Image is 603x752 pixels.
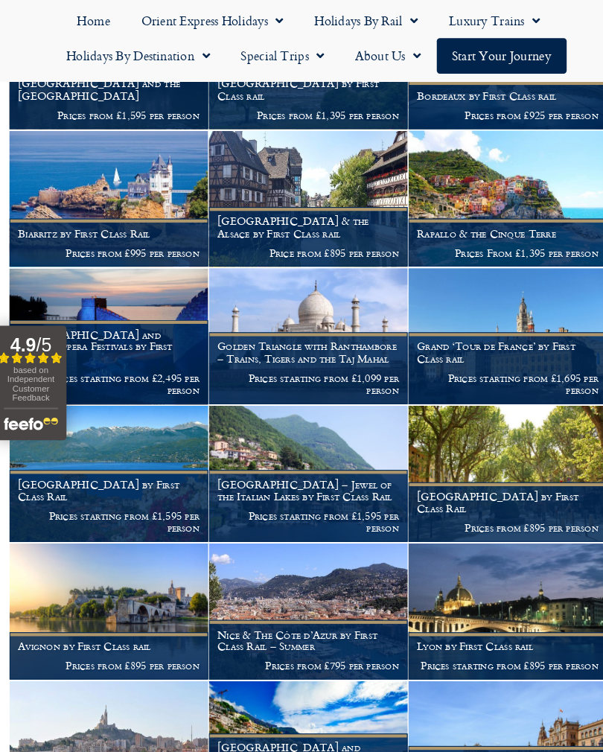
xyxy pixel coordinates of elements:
p: Prices from £895 per person [22,640,197,652]
p: Prices From £1,395 per person [406,243,581,255]
h1: Golden Triangle with Ranthambore – Trains, Tigers and the Taj Mahal [214,333,389,357]
a: Golden Triangle with Ranthambore – Trains, Tigers and the Taj Mahal Prices starting from £1,099 p... [205,264,398,395]
p: Prices from £1,595 per person [22,110,197,122]
h1: Nice & The Côte d’Azur by First Class Rail – Summer [214,611,389,634]
a: Grand ‘Tour de France’ by First Class rail Prices starting from £1,695 per person [398,264,590,395]
a: Special Trips [222,42,332,76]
p: Prices from £925 per person [406,110,581,122]
h1: [GEOGRAPHIC_DATA] and Verona Opera Festivals by First Class rail [22,322,197,357]
a: Start your Journey [425,42,550,76]
a: [GEOGRAPHIC_DATA] by First Class Rail Prices starting from £1,595 per person [13,396,205,528]
img: Italy by rail - Cinque Terre [398,131,589,262]
p: Prices from £895 per person [406,508,581,520]
a: Holidays by Rail [293,7,422,42]
h1: Avignon by First Class rail [22,622,197,634]
a: Nice & The Côte d’Azur by First Class Rail – Summer Prices from £795 per person [205,529,398,660]
a: Avignon by First Class rail Prices from £895 per person [13,529,205,660]
a: [GEOGRAPHIC_DATA] – Jewel of the Italian Lakes by First Class Rail Prices starting from £1,595 pe... [205,396,398,528]
a: [GEOGRAPHIC_DATA] & the Alsace by First Class rail Price from £895 per person [205,131,398,263]
h1: Palinuro & the [PERSON_NAME][GEOGRAPHIC_DATA] by First Class rail [214,68,389,103]
p: Prices starting from £2,495 per person [22,363,197,387]
a: Biarritz by First Class Rail Prices from £995 per person [13,131,205,263]
p: Prices starting from £1,099 per person [214,363,389,387]
p: Price from £895 per person [214,243,389,255]
h1: [GEOGRAPHIC_DATA] – Jewel of the Italian Lakes by First Class Rail [214,466,389,490]
p: Prices starting from £1,695 per person [406,363,581,387]
h1: Lyon by First Class rail [406,622,581,634]
a: [GEOGRAPHIC_DATA] by First Class Rail Prices from £895 per person [398,396,590,528]
h1: Vineyards of [GEOGRAPHIC_DATA], [GEOGRAPHIC_DATA] and the [GEOGRAPHIC_DATA] [22,56,197,103]
a: Home [64,7,126,42]
h1: Rapallo & the Cinque Terre [406,224,581,236]
a: [GEOGRAPHIC_DATA] and Verona Opera Festivals by First Class rail Prices starting from £2,495 per ... [13,264,205,395]
a: Luxury Trains [422,7,540,42]
a: About Us [332,42,425,76]
a: Rapallo & the Cinque Terre Prices From £1,395 per person [398,131,590,263]
p: Prices starting from £1,595 per person [214,496,389,520]
p: Prices from £795 per person [214,640,389,652]
h1: [GEOGRAPHIC_DATA] by First Class Rail [22,466,197,490]
h1: Bordeaux by First Class rail [406,92,581,103]
a: Holidays by Destination [54,42,222,76]
h1: [GEOGRAPHIC_DATA] by First Class Rail [406,477,581,501]
a: Lyon by First Class rail Prices starting from £895 per person [398,529,590,660]
h1: Grand ‘Tour de France’ by First Class rail [406,333,581,357]
p: Prices starting from £895 per person [406,640,581,652]
nav: Menu [7,7,596,76]
a: Orient Express Holidays [126,7,293,42]
h1: [GEOGRAPHIC_DATA] & the Alsace by First Class rail [214,212,389,236]
p: Prices from £995 per person [22,243,197,255]
h1: Biarritz by First Class Rail [22,224,197,236]
p: Prices from £1,395 per person [214,110,389,122]
p: Prices starting from £1,595 per person [22,496,197,520]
